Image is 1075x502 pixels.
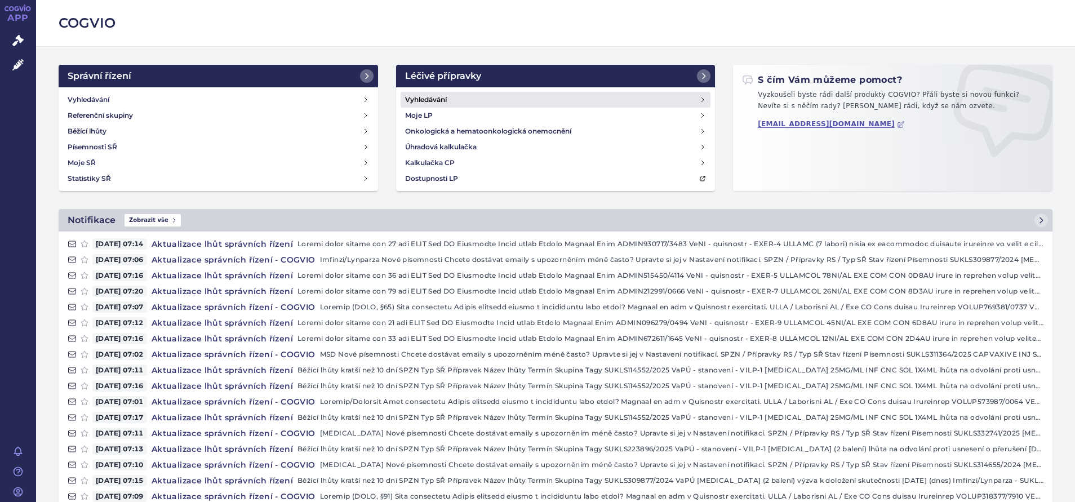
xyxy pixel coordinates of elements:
[147,428,320,439] h4: Aktualizace správních řízení - COGVIO
[405,173,458,184] h4: Dostupnosti LP
[405,126,571,137] h4: Onkologická a hematoonkologická onemocnění
[401,108,711,123] a: Moje LP
[92,333,147,344] span: [DATE] 07:16
[742,90,1043,116] p: Vyzkoušeli byste rádi další produkty COGVIO? Přáli byste si novou funkci? Nevíte si s něčím rady?...
[405,94,447,105] h4: Vyhledávání
[320,396,1043,407] p: Loremip/Dolorsit Amet consectetu Adipis elitsedd eiusmo t incididuntu labo etdol? Magnaal en adm ...
[63,155,374,171] a: Moje SŘ
[147,254,320,265] h4: Aktualizace správních řízení - COGVIO
[297,333,1043,344] p: Loremi dolor sitame con 33 adi ELIT Sed DO Eiusmodte Incid utlab Etdolo Magnaal Enim ADMIN672611/...
[92,443,147,455] span: [DATE] 07:13
[320,491,1043,502] p: Loremip (DOLO, §91) Sita consectetu Adipis elitsedd eiusmo t incididuntu labo etdol? Magnaal en a...
[297,317,1043,328] p: Loremi dolor sitame con 21 adi ELIT Sed DO Eiusmodte Incid utlab Etdolo Magnaal Enim ADMIN096279/...
[297,238,1043,250] p: Loremi dolor sitame con 27 adi ELIT Sed DO Eiusmodte Incid utlab Etdolo Magnaal Enim ADMIN930717/...
[401,123,711,139] a: Onkologická a hematoonkologická onemocnění
[68,173,111,184] h4: Statistiky SŘ
[68,214,116,227] h2: Notifikace
[405,157,455,168] h4: Kalkulačka CP
[405,141,477,153] h4: Úhradová kalkulačka
[125,214,181,226] span: Zobrazit vše
[92,238,147,250] span: [DATE] 07:14
[297,412,1043,423] p: Běžící lhůty kratší než 10 dní SPZN Typ SŘ Přípravek Název lhůty Termín Skupina Tagy SUKLS114552/...
[68,69,131,83] h2: Správní řízení
[147,380,297,392] h4: Aktualizace lhůt správních řízení
[320,459,1043,470] p: [MEDICAL_DATA] Nové písemnosti Chcete dostávat emaily s upozorněním méně často? Upravte si jej v ...
[92,475,147,486] span: [DATE] 07:15
[320,254,1043,265] p: Imfinzi/Lynparza Nové písemnosti Chcete dostávat emaily s upozorněním méně často? Upravte si jej ...
[59,14,1052,33] h2: COGVIO
[92,270,147,281] span: [DATE] 07:16
[405,69,481,83] h2: Léčivé přípravky
[147,270,297,281] h4: Aktualizace lhůt správních řízení
[147,365,297,376] h4: Aktualizace lhůt správních řízení
[92,317,147,328] span: [DATE] 07:12
[147,238,297,250] h4: Aktualizace lhůt správních řízení
[396,65,716,87] a: Léčivé přípravky
[401,92,711,108] a: Vyhledávání
[401,155,711,171] a: Kalkulačka CP
[63,92,374,108] a: Vyhledávání
[147,475,297,486] h4: Aktualizace lhůt správních řízení
[147,301,320,313] h4: Aktualizace správních řízení - COGVIO
[68,110,133,121] h4: Referenční skupiny
[147,286,297,297] h4: Aktualizace lhůt správních řízení
[92,491,147,502] span: [DATE] 07:09
[297,270,1043,281] p: Loremi dolor sitame con 36 adi ELIT Sed DO Eiusmodte Incid utlab Etdolo Magnaal Enim ADMIN515450/...
[147,317,297,328] h4: Aktualizace lhůt správních řízení
[92,459,147,470] span: [DATE] 07:10
[401,139,711,155] a: Úhradová kalkulačka
[92,428,147,439] span: [DATE] 07:11
[297,475,1043,486] p: Běžící lhůty kratší než 10 dní SPZN Typ SŘ Přípravek Název lhůty Termín Skupina Tagy SUKLS309877/...
[147,443,297,455] h4: Aktualizace lhůt správních řízení
[92,365,147,376] span: [DATE] 07:11
[63,171,374,186] a: Statistiky SŘ
[147,491,320,502] h4: Aktualizace správních řízení - COGVIO
[147,349,320,360] h4: Aktualizace správních řízení - COGVIO
[401,171,711,186] a: Dostupnosti LP
[320,428,1043,439] p: [MEDICAL_DATA] Nové písemnosti Chcete dostávat emaily s upozorněním méně často? Upravte si jej v ...
[68,126,106,137] h4: Běžící lhůty
[68,94,109,105] h4: Vyhledávání
[63,139,374,155] a: Písemnosti SŘ
[68,157,96,168] h4: Moje SŘ
[63,108,374,123] a: Referenční skupiny
[59,65,378,87] a: Správní řízení
[147,396,320,407] h4: Aktualizace správních řízení - COGVIO
[92,412,147,423] span: [DATE] 07:17
[405,110,433,121] h4: Moje LP
[92,380,147,392] span: [DATE] 07:16
[297,380,1043,392] p: Běžící lhůty kratší než 10 dní SPZN Typ SŘ Přípravek Název lhůty Termín Skupina Tagy SUKLS114552/...
[63,123,374,139] a: Běžící lhůty
[320,349,1043,360] p: MSD Nové písemnosti Chcete dostávat emaily s upozorněním méně často? Upravte si jej v Nastavení n...
[297,365,1043,376] p: Běžící lhůty kratší než 10 dní SPZN Typ SŘ Přípravek Název lhůty Termín Skupina Tagy SUKLS114552/...
[297,286,1043,297] p: Loremi dolor sitame con 79 adi ELIT Sed DO Eiusmodte Incid utlab Etdolo Magnaal Enim ADMIN212991/...
[320,301,1043,313] p: Loremip (DOLO, §65) Sita consectetu Adipis elitsedd eiusmo t incididuntu labo etdol? Magnaal en a...
[758,120,905,128] a: [EMAIL_ADDRESS][DOMAIN_NAME]
[68,141,117,153] h4: Písemnosti SŘ
[92,254,147,265] span: [DATE] 07:06
[59,209,1052,232] a: NotifikaceZobrazit vše
[147,412,297,423] h4: Aktualizace lhůt správních řízení
[147,459,320,470] h4: Aktualizace správních řízení - COGVIO
[92,286,147,297] span: [DATE] 07:20
[92,349,147,360] span: [DATE] 07:02
[742,74,902,86] h2: S čím Vám můžeme pomoct?
[92,301,147,313] span: [DATE] 07:07
[147,333,297,344] h4: Aktualizace lhůt správních řízení
[92,396,147,407] span: [DATE] 07:01
[297,443,1043,455] p: Běžící lhůty kratší než 10 dní SPZN Typ SŘ Přípravek Název lhůty Termín Skupina Tagy SUKLS223896/...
